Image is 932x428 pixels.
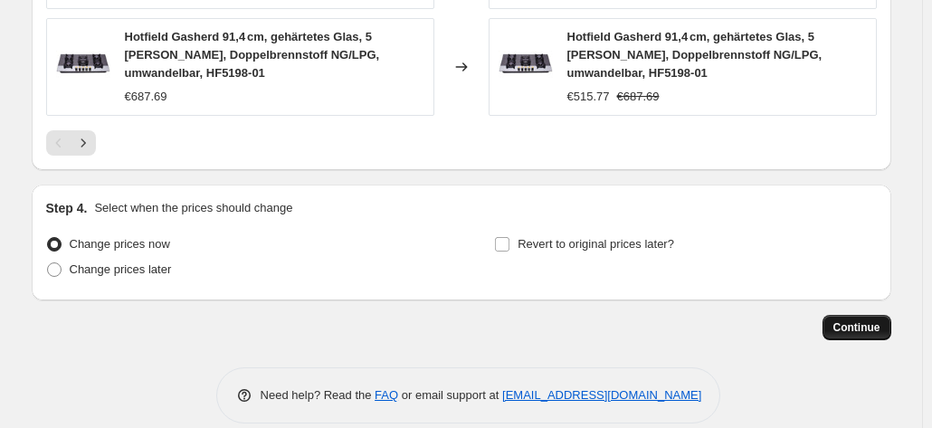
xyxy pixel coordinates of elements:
div: €687.69 [125,88,167,106]
a: [EMAIL_ADDRESS][DOMAIN_NAME] [502,388,701,402]
span: Need help? Read the [261,388,376,402]
p: Select when the prices should change [94,199,292,217]
span: Hotfield Gasherd 91,4 cm, gehärtetes Glas, 5 [PERSON_NAME], Doppelbrennstoff NG/LPG, umwandelbar,... [125,30,380,80]
a: FAQ [375,388,398,402]
span: Change prices now [70,237,170,251]
img: 71aQhX530ZL_80x.jpg [56,40,110,94]
strike: €687.69 [617,88,660,106]
h2: Step 4. [46,199,88,217]
span: or email support at [398,388,502,402]
span: Revert to original prices later? [518,237,674,251]
img: 71aQhX530ZL_80x.jpg [499,40,553,94]
span: Hotfield Gasherd 91,4 cm, gehärtetes Glas, 5 [PERSON_NAME], Doppelbrennstoff NG/LPG, umwandelbar,... [567,30,823,80]
button: Continue [823,315,891,340]
span: Continue [833,320,880,335]
nav: Pagination [46,130,96,156]
button: Next [71,130,96,156]
div: €515.77 [567,88,610,106]
span: Change prices later [70,262,172,276]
